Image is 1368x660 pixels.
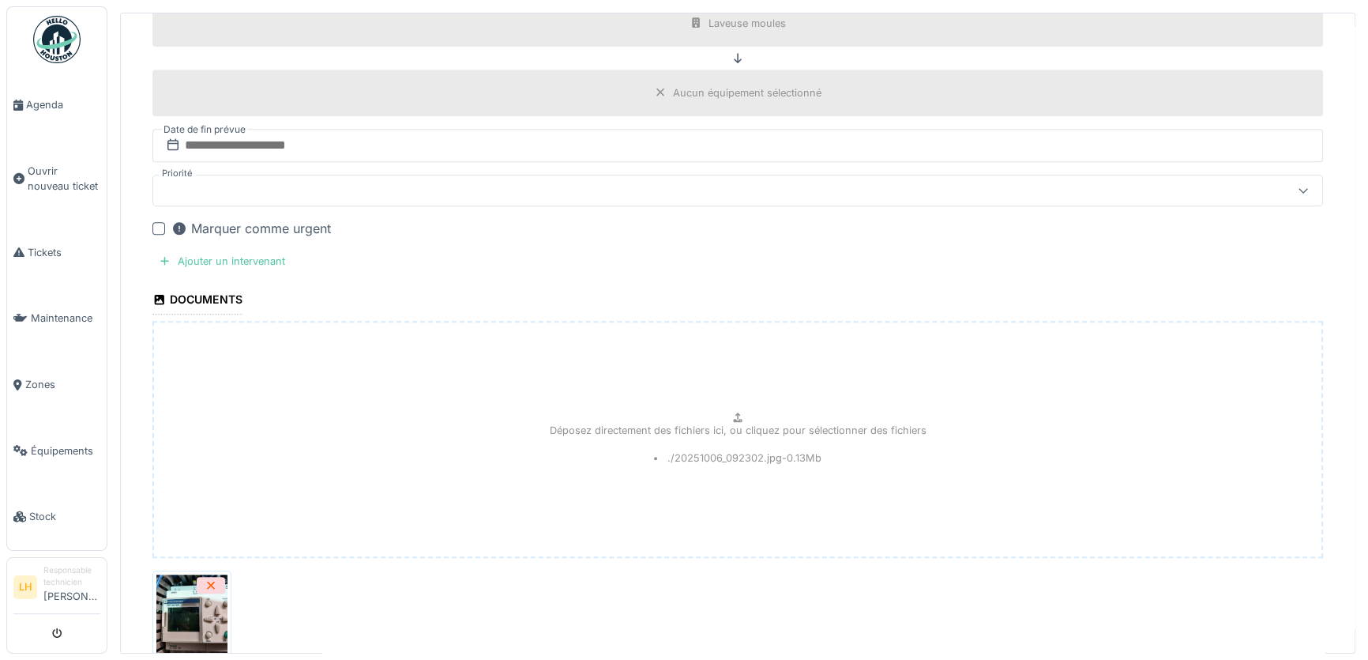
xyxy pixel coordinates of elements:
[43,564,100,610] li: [PERSON_NAME]
[708,16,786,31] div: Laveuse moules
[31,311,100,326] span: Maintenance
[29,509,100,524] span: Stock
[7,220,107,286] a: Tickets
[25,377,100,392] span: Zones
[28,245,100,260] span: Tickets
[31,443,100,458] span: Équipements
[162,121,247,138] label: Date de fin prévue
[33,16,81,63] img: Badge_color-CXgf-gQk.svg
[550,423,926,438] p: Déposez directement des fichiers ici, ou cliquez pour sélectionner des fichiers
[7,285,107,352] a: Maintenance
[13,575,37,599] li: LH
[7,138,107,220] a: Ouvrir nouveau ticket
[673,85,821,100] div: Aucun équipement sélectionné
[171,219,331,238] div: Marquer comme urgent
[43,564,100,589] div: Responsable technicien
[152,251,291,272] div: Ajouter un intervenant
[654,451,822,466] li: ./20251006_092302.jpg - 0.13 Mb
[26,97,100,112] span: Agenda
[7,72,107,138] a: Agenda
[7,484,107,550] a: Stock
[13,564,100,614] a: LH Responsable technicien[PERSON_NAME]
[152,288,242,315] div: Documents
[156,575,227,654] img: olq6qwu8q8pi1sq5rhmu9r89hg36
[28,164,100,194] span: Ouvrir nouveau ticket
[7,418,107,485] a: Équipements
[159,167,196,180] label: Priorité
[7,352,107,418] a: Zones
